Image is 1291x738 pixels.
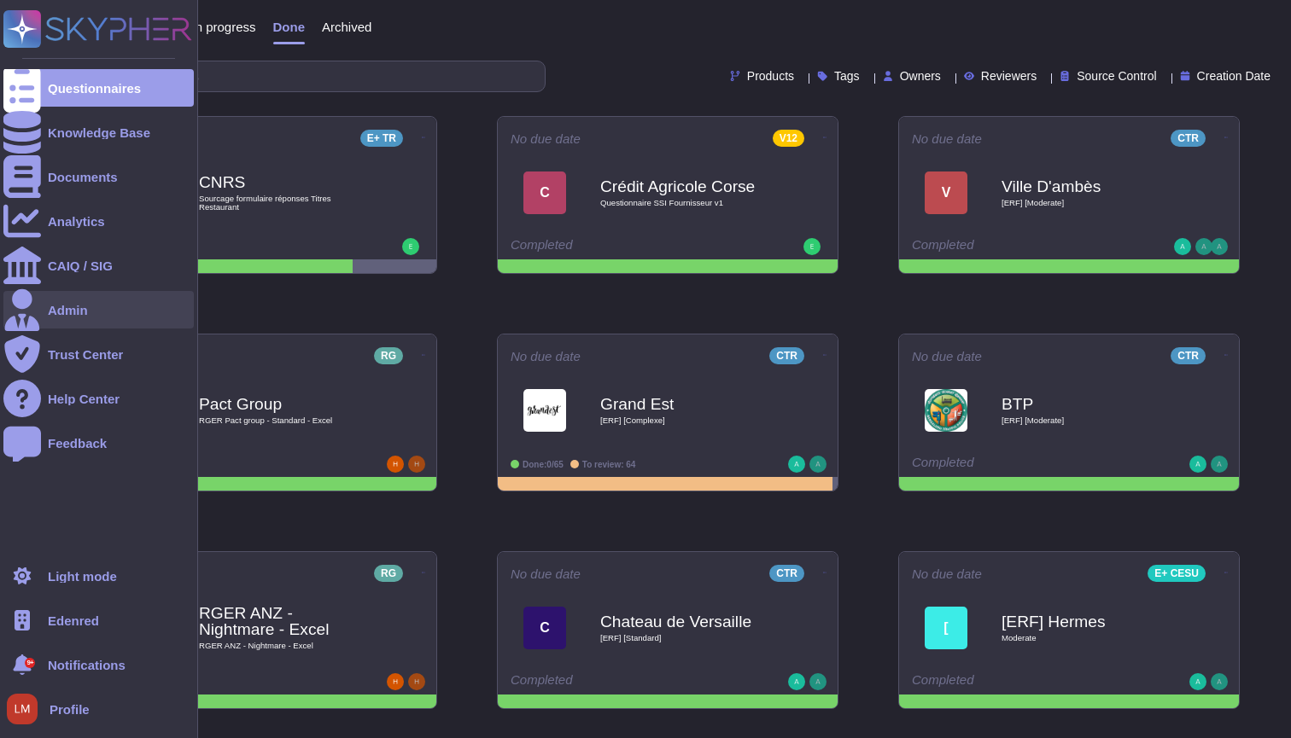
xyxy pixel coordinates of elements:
img: user [1174,238,1191,255]
div: Trust Center [48,348,123,361]
img: user [402,238,419,255]
span: Moderate [1002,634,1172,642]
b: [ERF] Hermes [1002,613,1172,630]
img: user [387,456,404,473]
div: Completed [912,238,1121,255]
span: Done [273,20,306,33]
span: Archived [322,20,371,33]
b: Grand Est [600,396,771,412]
span: No due date [912,132,982,145]
div: CTR [769,565,804,582]
b: Ville D'ambès [1002,178,1172,195]
span: No due date [912,350,982,363]
img: user [788,673,805,690]
div: E+ CESU [1148,565,1206,582]
button: user [3,690,50,728]
span: [ERF] [Moderate] [1002,199,1172,207]
div: Completed [511,673,720,690]
div: Documents [48,171,118,183]
a: Admin [3,291,194,328]
b: Chateau de Versaille [600,613,771,630]
div: Light mode [48,570,117,583]
span: Reviewers [981,70,1037,82]
div: CAIQ / SIG [48,259,113,272]
img: user [809,456,827,473]
span: Products [747,70,794,82]
a: Help Center [3,380,194,417]
input: Search by keywords [67,61,545,91]
b: CNRS [199,174,370,190]
div: Completed [109,456,318,473]
b: BTP [1002,396,1172,412]
div: Admin [48,304,88,317]
img: user [408,456,425,473]
div: Analytics [48,215,105,228]
img: user [1189,673,1206,690]
span: [ERF] [Standard] [600,634,771,642]
div: [ [925,607,967,649]
span: No due date [912,567,982,580]
div: C [523,607,566,649]
img: Logo [523,389,566,432]
div: Completed [912,673,1121,690]
div: Help Center [48,392,120,405]
img: user [803,238,821,255]
b: RGER ANZ - Nightmare - Excel [199,605,370,637]
div: Knowledge Base [48,126,150,139]
img: user [809,673,827,690]
div: CTR [1171,347,1206,364]
span: Questionnaire SSI Fournisseur v1 [600,199,771,207]
span: Notifications [48,659,126,671]
span: Profile [50,703,90,716]
img: user [1211,673,1228,690]
a: Documents [3,158,194,195]
img: user [1189,456,1206,473]
span: Creation Date [1197,70,1271,82]
div: CTR [1171,130,1206,147]
span: Done: 0/65 [523,460,564,469]
img: user [387,673,404,690]
span: No due date [511,350,581,363]
a: Trust Center [3,335,194,373]
a: Analytics [3,202,194,240]
img: user [408,673,425,690]
a: Feedback [3,424,194,462]
div: Completed [109,673,318,690]
span: Tags [834,70,860,82]
div: E+ TR [360,130,403,147]
img: user [1211,456,1228,473]
span: In progress [191,20,255,33]
span: Sourcage formulaire réponses Titres Restaurant [199,195,370,211]
div: CTR [769,347,804,364]
div: V12 [773,130,804,147]
div: Feedback [48,437,107,450]
div: V [925,171,967,214]
span: Owners [900,70,941,82]
img: Logo [925,389,967,432]
span: No due date [511,567,581,580]
span: Source Control [1077,70,1156,82]
span: [ERF] [Moderate] [1002,416,1172,425]
div: Completed [511,238,720,255]
div: RG [374,347,403,364]
img: user [7,694,38,724]
span: [ERF] [Complexe] [600,416,771,425]
span: To review: 64 [582,460,636,469]
img: user [1211,238,1228,255]
a: Questionnaires [3,69,194,107]
div: 9+ [25,658,35,668]
span: RGER Pact group - Standard - Excel [199,416,370,425]
div: Questionnaires [48,82,141,95]
b: Pact Group [199,396,370,412]
span: RGER ANZ - Nightmare - Excel [199,642,370,650]
span: Edenred [48,614,99,627]
span: No due date [511,132,581,145]
a: Knowledge Base [3,113,194,151]
a: CAIQ / SIG [3,247,194,284]
div: RG [374,565,403,582]
div: C [523,171,566,214]
b: Crédit Agricole Corse [600,178,771,195]
img: user [788,456,805,473]
img: user [1195,238,1212,255]
div: Completed [912,456,1121,473]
